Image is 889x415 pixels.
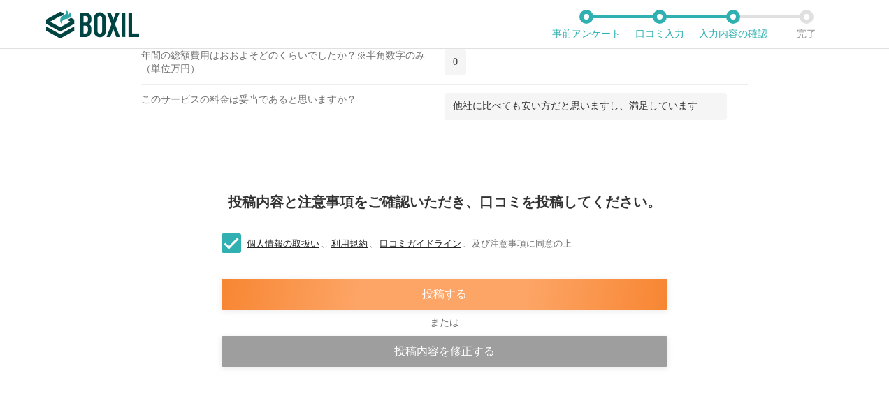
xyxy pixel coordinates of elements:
li: 入力内容の確認 [696,10,769,39]
li: 口コミ入力 [623,10,696,39]
span: 他社に比べても安い方だと思いますし、満足しています [453,101,698,111]
img: ボクシルSaaS_ロゴ [46,10,139,38]
a: 個人情報の取扱い [245,238,321,249]
a: 口コミガイドライン [378,238,463,249]
a: 利用規約 [330,238,369,249]
label: 、 、 、 及び注意事項に同意の上 [210,237,572,252]
li: 完了 [769,10,843,39]
div: 投稿する [222,279,667,310]
div: このサービスの料金は妥当であると思いますか？ [141,93,444,128]
div: 年間の総額費用はおおよそどのくらいでしたか？※半角数字のみ（単位万円） [141,49,444,84]
li: 事前アンケート [549,10,623,39]
span: 0 [453,57,458,67]
div: 投稿内容を修正する [222,336,667,367]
